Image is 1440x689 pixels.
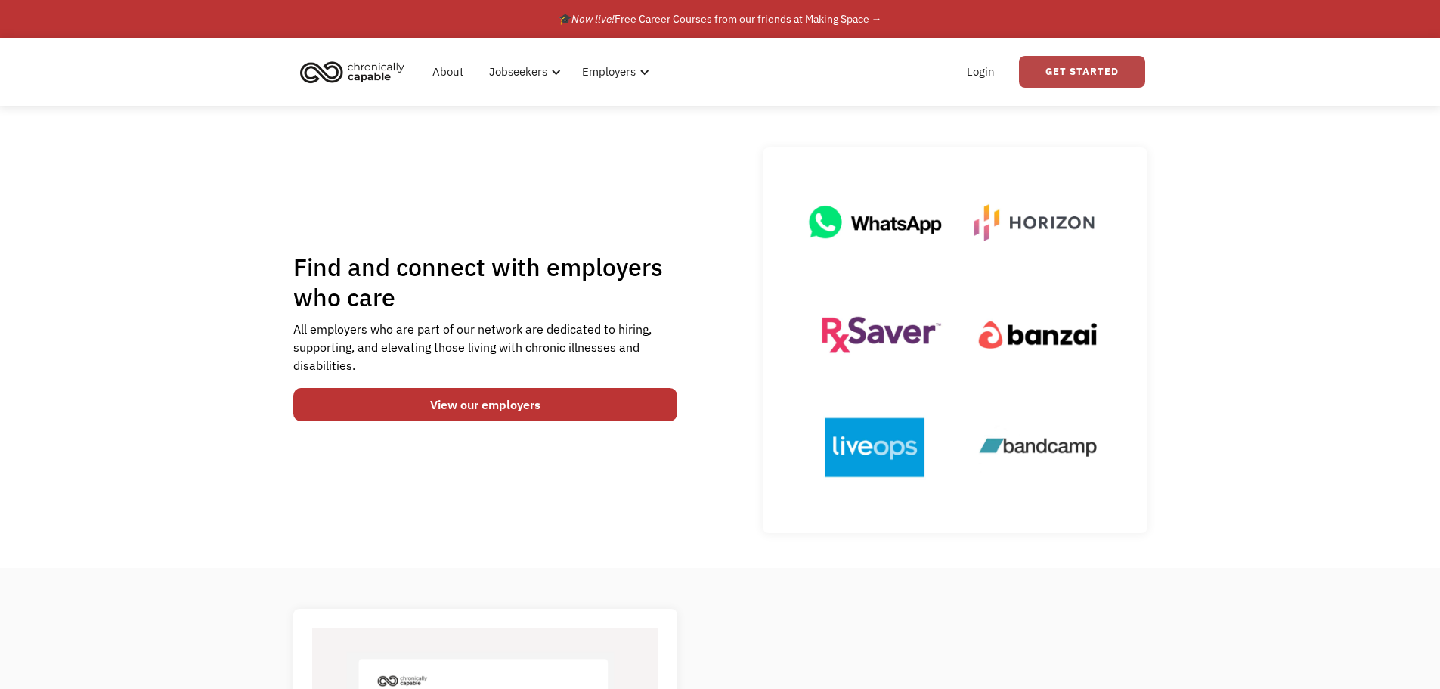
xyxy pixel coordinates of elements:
[296,55,409,88] img: Chronically Capable logo
[573,48,654,96] div: Employers
[1019,56,1145,88] a: Get Started
[489,63,547,81] div: Jobseekers
[958,48,1004,96] a: Login
[582,63,636,81] div: Employers
[293,388,678,421] a: View our employers
[423,48,472,96] a: About
[293,252,678,312] h1: Find and connect with employers who care
[296,55,416,88] a: home
[480,48,565,96] div: Jobseekers
[559,10,882,28] div: 🎓 Free Career Courses from our friends at Making Space →
[571,12,615,26] em: Now live!
[293,320,678,374] div: All employers who are part of our network are dedicated to hiring, supporting, and elevating thos...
